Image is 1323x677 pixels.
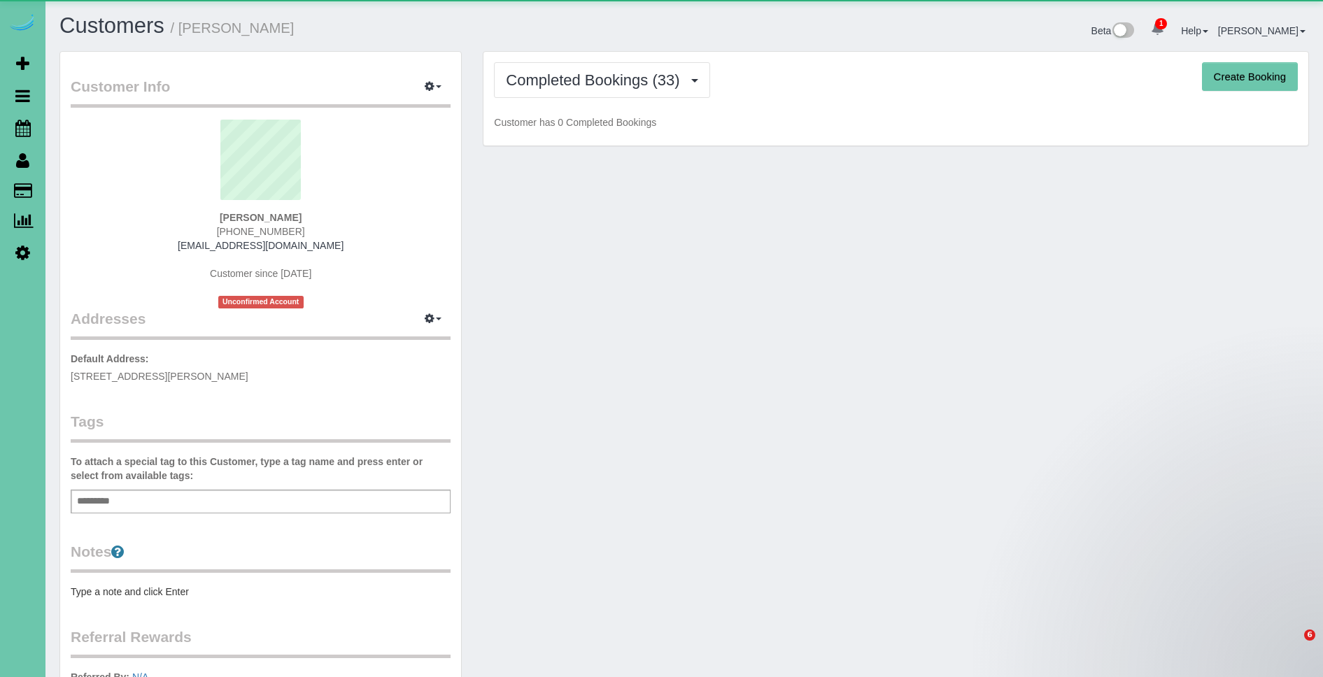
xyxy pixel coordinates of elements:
button: Completed Bookings (33) [494,62,709,98]
legend: Referral Rewards [71,627,451,658]
legend: Customer Info [71,76,451,108]
a: 1 [1144,14,1171,45]
label: To attach a special tag to this Customer, type a tag name and press enter or select from availabl... [71,455,451,483]
span: [PHONE_NUMBER] [217,226,305,237]
img: Automaid Logo [8,14,36,34]
p: Customer has 0 Completed Bookings [494,115,1298,129]
pre: Type a note and click Enter [71,585,451,599]
legend: Notes [71,541,451,573]
span: [STREET_ADDRESS][PERSON_NAME] [71,371,248,382]
legend: Tags [71,411,451,443]
button: Create Booking [1202,62,1298,92]
span: Customer since [DATE] [210,268,311,279]
strong: [PERSON_NAME] [220,212,302,223]
span: Unconfirmed Account [218,296,304,308]
iframe: Intercom live chat [1275,629,1309,663]
small: / [PERSON_NAME] [171,20,295,36]
label: Default Address: [71,352,149,366]
img: New interface [1111,22,1134,41]
span: 1 [1155,18,1167,29]
a: Beta [1091,25,1135,36]
span: Completed Bookings (33) [506,71,686,89]
a: Help [1181,25,1208,36]
a: [PERSON_NAME] [1218,25,1306,36]
a: Customers [59,13,164,38]
span: 6 [1304,629,1315,641]
a: [EMAIL_ADDRESS][DOMAIN_NAME] [178,240,344,251]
